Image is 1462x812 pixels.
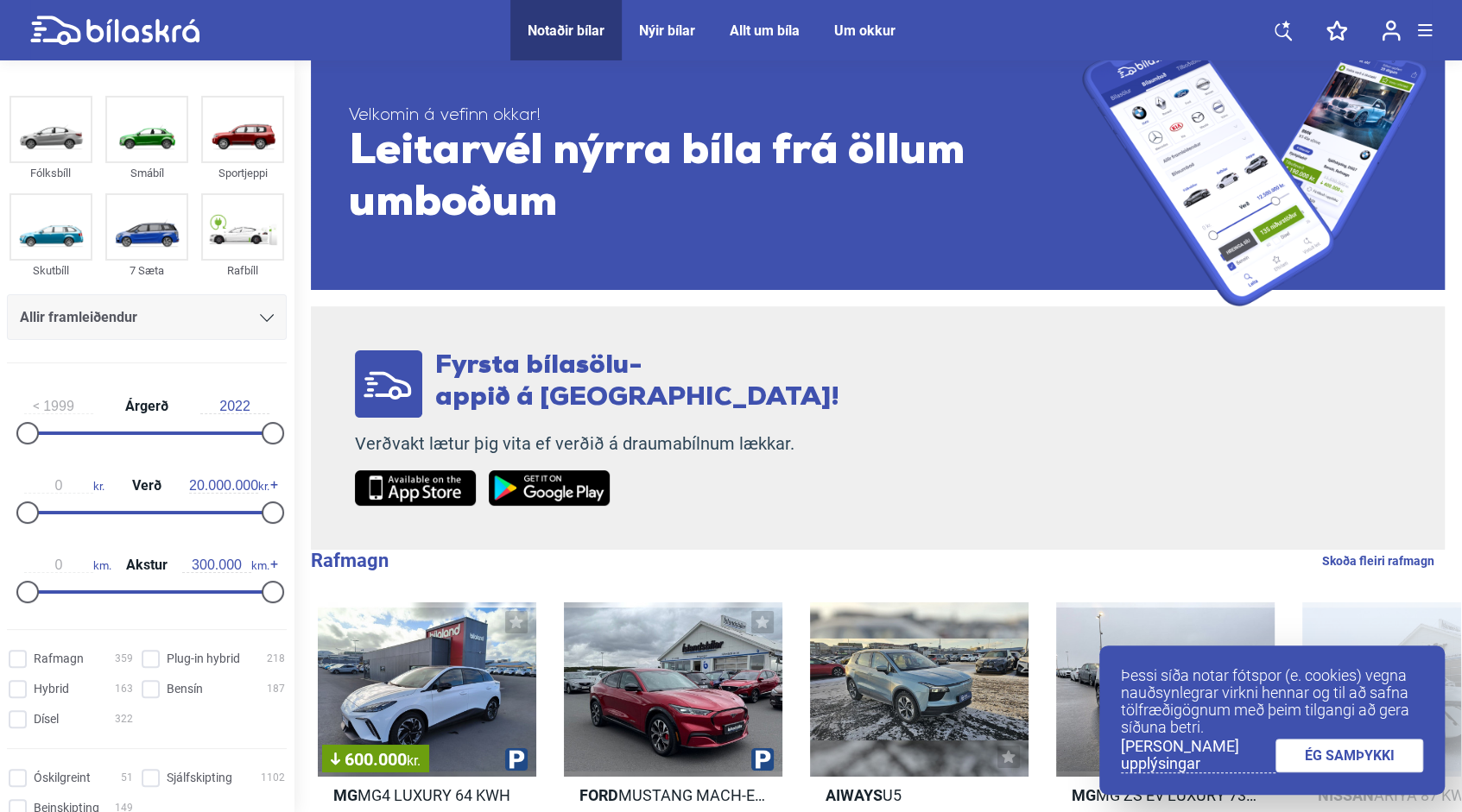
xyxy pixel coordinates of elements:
[355,433,839,455] p: Verðvakt lætur þig vita ef verðið á draumabílnum lækkar.
[1121,667,1423,736] p: Þessi síða notar fótspor (e. cookies) vegna nauðsynlegrar virkni hennar og til að safna tölfræðig...
[267,650,285,668] span: 218
[349,105,1082,127] span: Velkomin á vefinn okkar!
[407,752,421,769] span: kr.
[122,558,172,572] span: Akstur
[201,261,284,280] div: Rafbíll
[1121,738,1275,773] a: [PERSON_NAME] upplýsingar
[311,28,1445,306] a: Velkomin á vefinn okkar!Leitarvél nýrra bíla frá öllum umboðum
[1072,786,1096,804] b: Mg
[311,550,389,571] b: Rafmagn
[9,261,92,280] div: Skutbíll
[1382,20,1401,41] img: user-login.svg
[24,557,111,573] span: km.
[528,22,604,39] a: Notaðir bílar
[579,786,618,804] b: Ford
[1056,785,1275,805] h2: MG ZS EV LUXURY 73 KWH
[267,680,285,698] span: 187
[128,479,166,493] span: Verð
[105,163,188,183] div: Smábíl
[121,400,173,413] span: Árgerð
[34,680,69,698] span: Hybrid
[834,22,896,39] a: Um okkur
[349,127,1082,230] span: Leitarvél nýrra bíla frá öllum umboðum
[115,680,133,698] span: 163
[115,710,133,728] span: 322
[1275,739,1424,772] a: ÉG SAMÞYKKI
[189,478,269,494] span: kr.
[167,769,232,787] span: Sjálfskipting
[34,769,91,787] span: Óskilgreint
[20,305,137,330] span: Allir framleiðendur
[24,478,104,494] span: kr.
[810,785,1028,805] h2: U5
[261,769,285,787] span: 1102
[564,785,782,805] h2: MUSTANG MACH-E PREMIUM LR
[9,163,92,183] div: Fólksbíll
[435,353,839,412] span: Fyrsta bílasölu- appið á [GEOGRAPHIC_DATA]!
[730,22,800,39] a: Allt um bíla
[201,163,284,183] div: Sportjeppi
[105,261,188,280] div: 7 Sæta
[167,680,203,698] span: Bensín
[167,650,240,668] span: Plug-in hybrid
[121,769,133,787] span: 51
[34,710,59,728] span: Dísel
[826,786,883,804] b: Aiways
[115,650,133,668] span: 359
[1322,550,1434,572] a: Skoða fleiri rafmagn
[182,557,269,573] span: km.
[34,650,84,668] span: Rafmagn
[331,751,421,768] span: 600.000
[318,785,536,805] h2: MG4 LUXURY 64 KWH
[333,786,358,804] b: Mg
[1318,786,1374,804] b: Nissan
[639,22,695,39] a: Nýir bílar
